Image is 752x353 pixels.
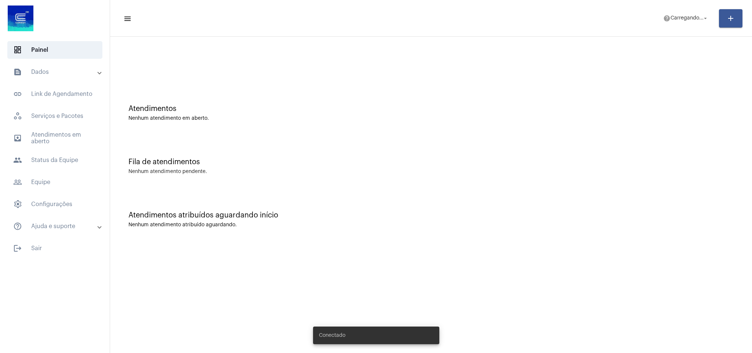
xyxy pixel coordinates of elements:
[7,173,102,191] span: Equipe
[7,239,102,257] span: Sair
[13,134,22,143] mat-icon: sidenav icon
[671,16,704,21] span: Carregando...
[13,90,22,98] mat-icon: sidenav icon
[319,332,345,339] span: Conectado
[7,195,102,213] span: Configurações
[128,158,734,166] div: Fila de atendimentos
[7,129,102,147] span: Atendimentos em aberto
[128,211,734,219] div: Atendimentos atribuídos aguardando início
[4,63,110,81] mat-expansion-panel-header: sidenav iconDados
[13,68,98,76] mat-panel-title: Dados
[659,11,713,26] button: Carregando...
[13,200,22,209] span: sidenav icon
[7,107,102,125] span: Serviços e Pacotes
[7,41,102,59] span: Painel
[13,244,22,253] mat-icon: sidenav icon
[13,222,22,231] mat-icon: sidenav icon
[13,222,98,231] mat-panel-title: Ajuda e suporte
[128,222,734,228] div: Nenhum atendimento atribuído aguardando.
[128,116,734,121] div: Nenhum atendimento em aberto.
[13,46,22,54] span: sidenav icon
[702,15,709,22] mat-icon: arrow_drop_down
[13,178,22,187] mat-icon: sidenav icon
[7,151,102,169] span: Status da Equipe
[13,156,22,165] mat-icon: sidenav icon
[128,169,207,174] div: Nenhum atendimento pendente.
[13,68,22,76] mat-icon: sidenav icon
[13,112,22,120] span: sidenav icon
[4,217,110,235] mat-expansion-panel-header: sidenav iconAjuda e suporte
[7,85,102,103] span: Link de Agendamento
[6,4,35,33] img: d4669ae0-8c07-2337-4f67-34b0df7f5ae4.jpeg
[663,15,671,22] mat-icon: help
[128,105,734,113] div: Atendimentos
[726,14,735,23] mat-icon: add
[123,14,131,23] mat-icon: sidenav icon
